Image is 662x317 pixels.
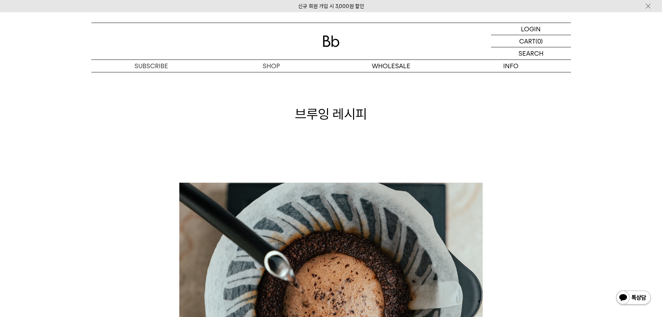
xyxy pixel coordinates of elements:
[91,105,571,123] h1: 브루잉 레시피
[518,47,544,60] p: SEARCH
[211,60,331,72] a: SHOP
[331,60,451,72] p: WHOLESALE
[491,35,571,47] a: CART (0)
[91,60,211,72] a: SUBSCRIBE
[491,23,571,35] a: LOGIN
[451,60,571,72] p: INFO
[519,35,536,47] p: CART
[298,3,364,9] a: 신규 회원 가입 시 3,000원 할인
[521,23,541,35] p: LOGIN
[615,290,652,307] img: 카카오톡 채널 1:1 채팅 버튼
[323,35,340,47] img: 로고
[536,35,543,47] p: (0)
